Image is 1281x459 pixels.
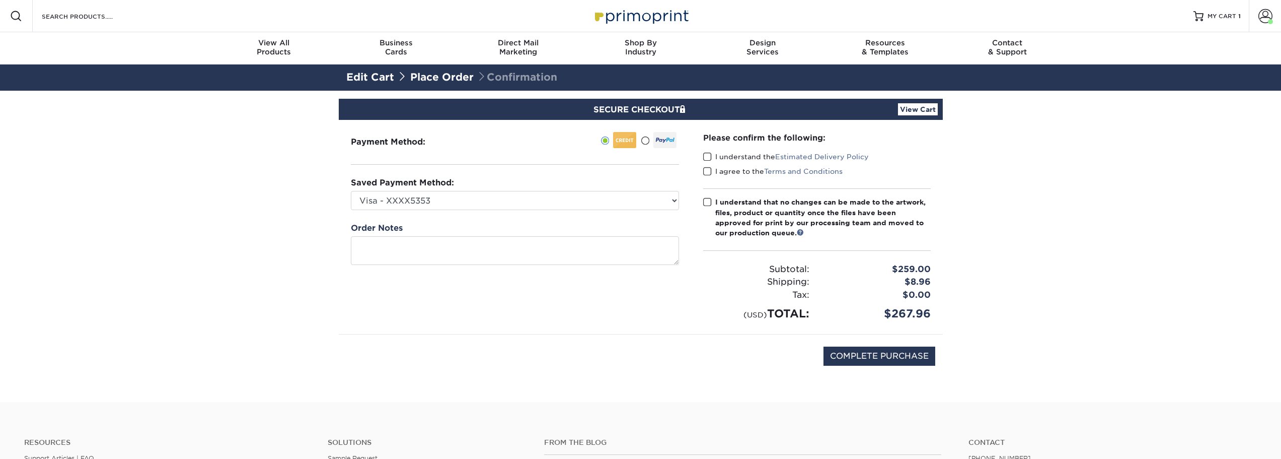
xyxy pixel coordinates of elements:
[775,153,869,161] a: Estimated Delivery Policy
[213,38,335,56] div: Products
[715,197,931,238] div: I understand that no changes can be made to the artwork, files, product or quantity once the file...
[457,38,579,47] span: Direct Mail
[702,38,824,47] span: Design
[696,289,817,302] div: Tax:
[696,276,817,289] div: Shipping:
[457,32,579,64] a: Direct MailMarketing
[590,5,691,27] img: Primoprint
[968,438,1257,447] a: Contact
[696,305,817,322] div: TOTAL:
[1208,12,1236,21] span: MY CART
[351,222,403,234] label: Order Notes
[346,71,394,83] a: Edit Cart
[328,438,529,447] h4: Solutions
[946,32,1069,64] a: Contact& Support
[457,38,579,56] div: Marketing
[335,38,457,47] span: Business
[351,137,450,147] h3: Payment Method:
[593,105,688,114] span: SECURE CHECKOUT
[817,305,938,322] div: $267.96
[703,152,869,162] label: I understand the
[824,38,946,47] span: Resources
[946,38,1069,56] div: & Support
[410,71,474,83] a: Place Order
[213,38,335,47] span: View All
[946,38,1069,47] span: Contact
[335,32,457,64] a: BusinessCards
[702,38,824,56] div: Services
[579,38,702,47] span: Shop By
[898,103,938,115] a: View Cart
[703,166,843,176] label: I agree to the
[817,276,938,289] div: $8.96
[817,263,938,276] div: $259.00
[696,263,817,276] div: Subtotal:
[743,310,767,319] small: (USD)
[477,71,557,83] span: Confirmation
[1238,13,1241,20] span: 1
[335,38,457,56] div: Cards
[351,177,454,189] label: Saved Payment Method:
[213,32,335,64] a: View AllProducts
[703,132,931,144] div: Please confirm the following:
[579,32,702,64] a: Shop ByIndustry
[544,438,942,447] h4: From the Blog
[817,289,938,302] div: $0.00
[41,10,139,22] input: SEARCH PRODUCTS.....
[24,438,313,447] h4: Resources
[824,32,946,64] a: Resources& Templates
[702,32,824,64] a: DesignServices
[579,38,702,56] div: Industry
[823,347,935,366] input: COMPLETE PURCHASE
[764,167,843,175] a: Terms and Conditions
[824,38,946,56] div: & Templates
